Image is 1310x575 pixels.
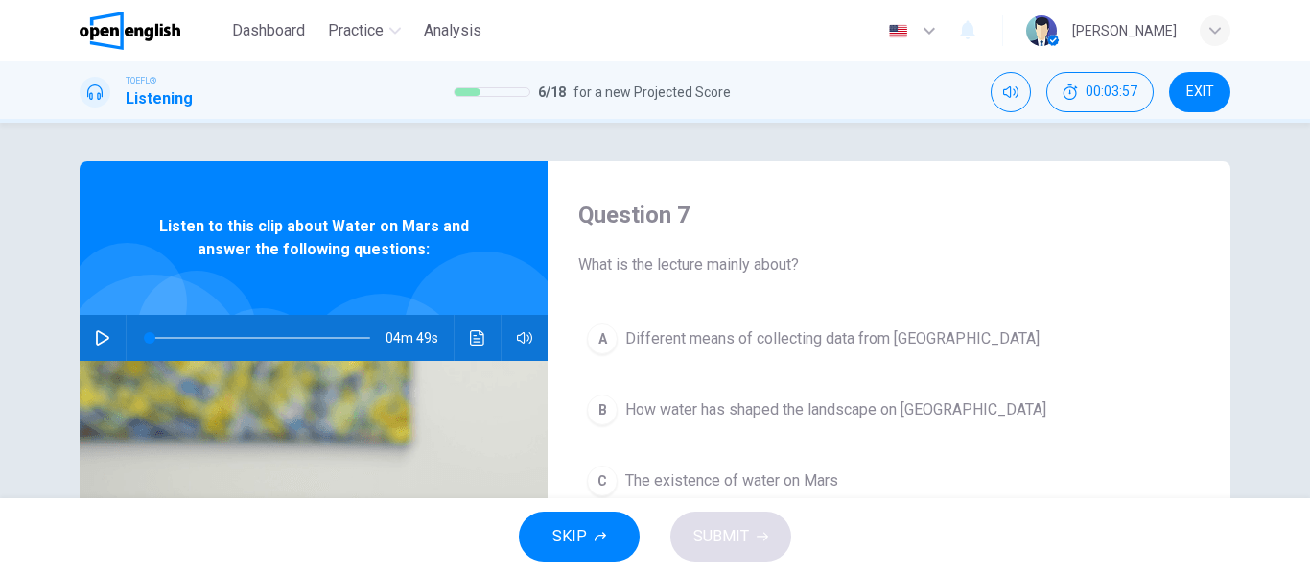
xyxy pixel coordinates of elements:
button: SKIP [519,512,640,562]
h4: Question 7 [578,200,1200,230]
div: Hide [1046,72,1154,112]
a: OpenEnglish logo [80,12,224,50]
img: en [886,24,910,38]
span: for a new Projected Score [573,81,731,104]
span: Dashboard [232,19,305,42]
button: CThe existence of water on Mars [578,457,1200,505]
span: 6 / 18 [538,81,566,104]
span: What is the lecture mainly about? [578,253,1200,276]
button: ADifferent means of collecting data from [GEOGRAPHIC_DATA] [578,315,1200,363]
button: BHow water has shaped the landscape on [GEOGRAPHIC_DATA] [578,386,1200,434]
button: 00:03:57 [1046,72,1154,112]
button: Click to see the audio transcription [462,315,493,361]
button: Dashboard [224,13,313,48]
span: The existence of water on Mars [625,469,838,492]
span: Analysis [424,19,481,42]
button: EXIT [1169,72,1230,112]
div: B [587,395,618,425]
img: OpenEnglish logo [80,12,180,50]
span: Different means of collecting data from [GEOGRAPHIC_DATA] [625,327,1040,350]
span: 04m 49s [386,315,454,361]
button: Practice [320,13,409,48]
img: Profile picture [1026,15,1057,46]
span: How water has shaped the landscape on [GEOGRAPHIC_DATA] [625,398,1046,421]
button: Analysis [416,13,489,48]
div: C [587,466,618,496]
span: SKIP [552,523,587,550]
div: Mute [991,72,1031,112]
span: 00:03:57 [1086,84,1137,100]
div: A [587,323,618,354]
span: Listen to this clip about Water on Mars and answer the following questions: [142,215,485,261]
span: Practice [328,19,384,42]
span: TOEFL® [126,74,156,87]
span: EXIT [1186,84,1214,100]
h1: Listening [126,87,193,110]
div: [PERSON_NAME] [1072,19,1177,42]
